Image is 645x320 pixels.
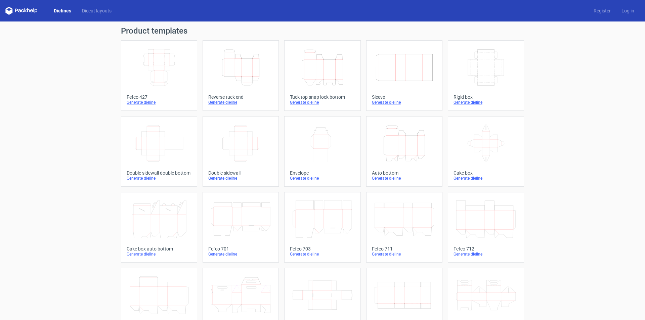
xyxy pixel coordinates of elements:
div: Auto bottom [372,170,437,176]
a: Dielines [48,7,77,14]
div: Fefco 427 [127,94,191,100]
div: Generate dieline [290,252,355,257]
div: Fefco 701 [208,246,273,252]
a: Fefco 427Generate dieline [121,40,197,111]
div: Generate dieline [290,100,355,105]
div: Generate dieline [454,100,518,105]
div: Generate dieline [454,176,518,181]
a: Cake boxGenerate dieline [448,116,524,187]
a: Log in [616,7,640,14]
a: Cake box auto bottomGenerate dieline [121,192,197,263]
div: Cake box auto bottom [127,246,191,252]
div: Fefco 712 [454,246,518,252]
div: Generate dieline [454,252,518,257]
h1: Product templates [121,27,524,35]
a: Diecut layouts [77,7,117,14]
div: Generate dieline [127,252,191,257]
div: Double sidewall double bottom [127,170,191,176]
div: Fefco 711 [372,246,437,252]
a: EnvelopeGenerate dieline [284,116,360,187]
div: Generate dieline [372,100,437,105]
div: Fefco 703 [290,246,355,252]
div: Generate dieline [208,252,273,257]
div: Tuck top snap lock bottom [290,94,355,100]
div: Envelope [290,170,355,176]
a: Rigid boxGenerate dieline [448,40,524,111]
div: Cake box [454,170,518,176]
a: Fefco 712Generate dieline [448,192,524,263]
a: Fefco 703Generate dieline [284,192,360,263]
a: Double sidewall double bottomGenerate dieline [121,116,197,187]
div: Generate dieline [127,100,191,105]
div: Generate dieline [208,100,273,105]
div: Generate dieline [127,176,191,181]
div: Generate dieline [372,176,437,181]
a: Fefco 701Generate dieline [203,192,279,263]
div: Reverse tuck end [208,94,273,100]
div: Rigid box [454,94,518,100]
a: SleeveGenerate dieline [366,40,442,111]
a: Tuck top snap lock bottomGenerate dieline [284,40,360,111]
a: Fefco 711Generate dieline [366,192,442,263]
a: Reverse tuck endGenerate dieline [203,40,279,111]
div: Generate dieline [290,176,355,181]
div: Generate dieline [208,176,273,181]
a: Auto bottomGenerate dieline [366,116,442,187]
a: Double sidewallGenerate dieline [203,116,279,187]
div: Sleeve [372,94,437,100]
div: Double sidewall [208,170,273,176]
a: Register [588,7,616,14]
div: Generate dieline [372,252,437,257]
